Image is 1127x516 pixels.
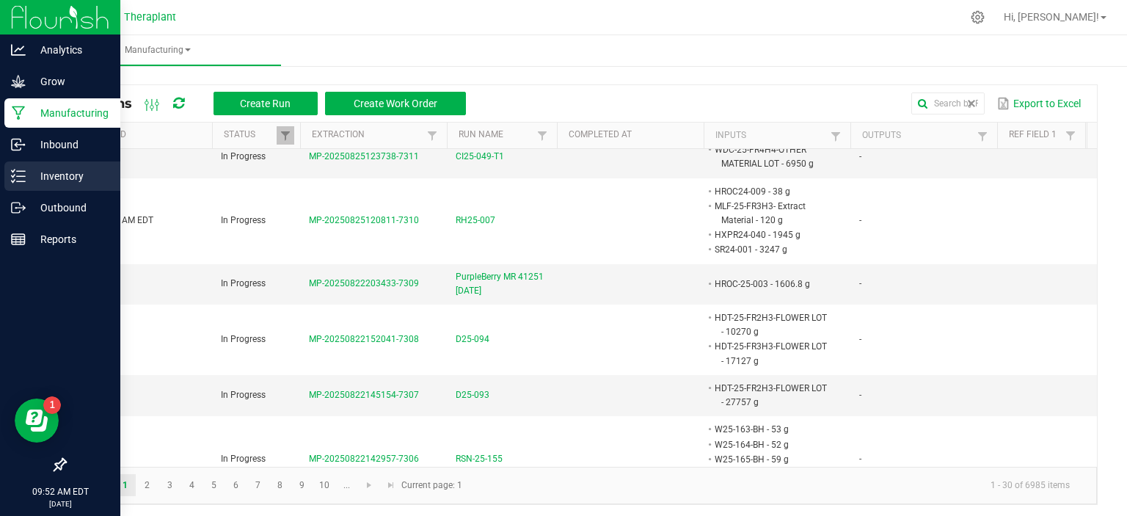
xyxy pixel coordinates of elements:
[124,11,176,23] span: Theraplant
[569,129,698,141] a: Completed AtSortable
[221,278,266,288] span: In Progress
[1062,126,1079,145] a: Filter
[471,473,1082,498] kendo-pager-info: 1 - 30 of 6985 items
[114,474,136,496] a: Page 1
[76,129,206,141] a: ScheduledSortable
[214,92,318,115] button: Create Run
[712,437,828,452] li: W25-164-BH - 52 g
[827,127,845,145] a: Filter
[385,479,397,491] span: Go to the last page
[26,104,114,122] p: Manufacturing
[850,305,997,375] td: -
[11,232,26,247] inline-svg: Reports
[1009,129,1061,141] a: Ref Field 1Sortable
[911,92,985,115] input: Search by Run Name, Extraction, Machine, or Lot Number
[325,92,466,115] button: Create Work Order
[76,91,477,116] div: All Runs
[359,474,380,496] a: Go to the next page
[15,399,59,443] iframe: Resource center
[26,199,114,217] p: Outbound
[26,73,114,90] p: Grow
[65,467,1097,504] kendo-pager: Current page: 1
[11,74,26,89] inline-svg: Grow
[354,98,437,109] span: Create Work Order
[712,142,828,171] li: WDC-25-FR4H4-OTHER MATERIAL LOT - 6950 g
[993,91,1084,116] button: Export to Excel
[456,388,489,402] span: D25-093
[11,43,26,57] inline-svg: Analytics
[456,150,504,164] span: CI25-049-T1
[11,106,26,120] inline-svg: Manufacturing
[43,396,61,414] iframe: Resource center unread badge
[181,474,203,496] a: Page 4
[136,474,158,496] a: Page 2
[26,230,114,248] p: Reports
[35,44,281,57] span: Manufacturing
[11,137,26,152] inline-svg: Inbound
[336,474,357,496] a: Page 11
[7,485,114,498] p: 09:52 AM EDT
[712,184,828,199] li: HROC24-009 - 38 g
[277,126,294,145] a: Filter
[712,242,828,257] li: SR24-001 - 3247 g
[221,390,266,400] span: In Progress
[159,474,180,496] a: Page 3
[291,474,313,496] a: Page 9
[224,129,276,141] a: StatusSortable
[247,474,269,496] a: Page 7
[7,498,114,509] p: [DATE]
[850,375,997,416] td: -
[225,474,247,496] a: Page 6
[712,452,828,467] li: W25-165-BH - 59 g
[533,126,551,145] a: Filter
[221,334,266,344] span: In Progress
[969,10,987,24] div: Manage settings
[704,123,850,149] th: Inputs
[363,479,375,491] span: Go to the next page
[26,167,114,185] p: Inventory
[309,454,419,464] span: MP-20250822142957-7306
[712,228,828,242] li: HXPR24-040 - 1945 g
[309,390,419,400] span: MP-20250822145154-7307
[712,199,828,228] li: MLF-25-FR3H3- Extract Material - 120 g
[309,151,419,161] span: MP-20250825123738-7311
[11,169,26,183] inline-svg: Inventory
[456,270,548,298] span: PurpleBerry MR 41251 [DATE]
[850,416,997,503] td: -
[966,98,977,109] span: clear
[221,454,266,464] span: In Progress
[309,278,419,288] span: MP-20250822203433-7309
[309,215,419,225] span: MP-20250825120811-7310
[459,129,533,141] a: Run NameSortable
[221,151,266,161] span: In Progress
[240,98,291,109] span: Create Run
[850,137,997,178] td: -
[11,200,26,215] inline-svg: Outbound
[312,129,423,141] a: ExtractionSortable
[423,126,441,145] a: Filter
[26,41,114,59] p: Analytics
[712,277,828,291] li: HROC-25-003 - 1606.8 g
[456,214,495,228] span: RH25-007
[850,178,997,264] td: -
[1004,11,1099,23] span: Hi, [PERSON_NAME]!
[712,422,828,437] li: W25-163-BH - 53 g
[712,381,828,410] li: HDT-25-FR2H3-FLOWER LOT - 27757 g
[269,474,291,496] a: Page 8
[456,333,489,346] span: D25-094
[203,474,225,496] a: Page 5
[850,264,997,305] td: -
[221,215,266,225] span: In Progress
[35,35,281,66] a: Manufacturing
[974,127,991,145] a: Filter
[850,123,997,149] th: Outputs
[309,334,419,344] span: MP-20250822152041-7308
[380,474,401,496] a: Go to the last page
[712,339,828,368] li: HDT-25-FR3H3-FLOWER LOT - 17127 g
[26,136,114,153] p: Inbound
[712,310,828,339] li: HDT-25-FR2H3-FLOWER LOT - 10270 g
[314,474,335,496] a: Page 10
[456,452,503,466] span: RSN-25-155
